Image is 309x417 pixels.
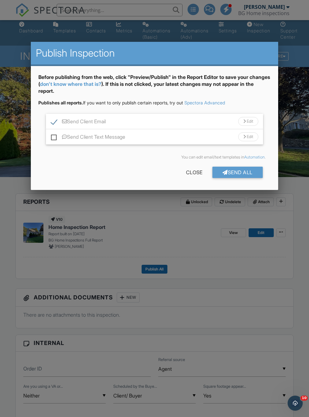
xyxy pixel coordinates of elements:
[238,117,258,126] div: Edit
[51,119,106,126] label: Send Client Email
[38,100,83,105] strong: Publishes all reports.
[38,74,271,100] div: Before publishing from the web, click "Preview/Publish" in the Report Editor to save your changes...
[40,81,101,87] a: don't know where that is?
[288,396,303,411] iframe: Intercom live chat
[244,155,265,159] a: Automation
[51,134,125,142] label: Send Client Text Message
[38,100,183,105] span: If you want to only publish certain reports, try out
[301,396,308,401] span: 10
[43,155,266,160] div: You can edit email/text templates in .
[238,132,258,141] div: Edit
[36,47,273,59] h2: Publish Inspection
[184,100,225,105] a: Spectora Advanced
[212,167,263,178] div: Send All
[176,167,212,178] div: Close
